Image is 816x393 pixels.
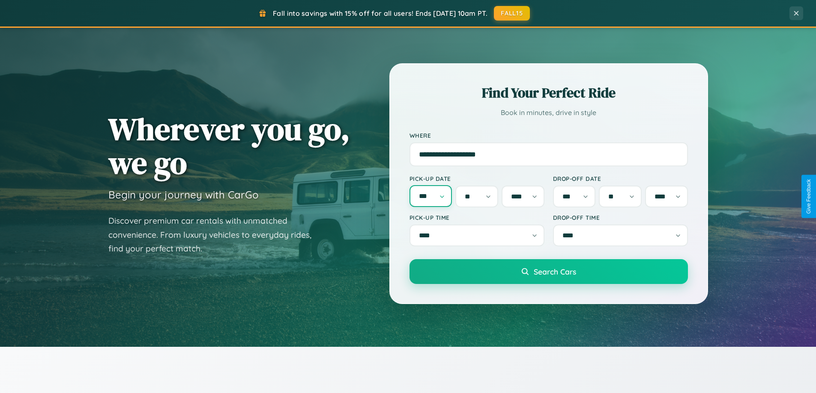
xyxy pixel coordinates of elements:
[273,9,487,18] span: Fall into savings with 15% off for all users! Ends [DATE] 10am PT.
[409,83,688,102] h2: Find Your Perfect Ride
[409,106,688,119] p: Book in minutes, drive in style
[553,175,688,182] label: Drop-off Date
[409,259,688,284] button: Search Cars
[409,175,544,182] label: Pick-up Date
[108,112,350,180] h1: Wherever you go, we go
[553,214,688,221] label: Drop-off Time
[494,6,530,21] button: FALL15
[108,214,323,256] p: Discover premium car rentals with unmatched convenience. From luxury vehicles to everyday rides, ...
[409,132,688,139] label: Where
[534,267,576,276] span: Search Cars
[108,188,259,201] h3: Begin your journey with CarGo
[806,179,812,214] div: Give Feedback
[409,214,544,221] label: Pick-up Time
